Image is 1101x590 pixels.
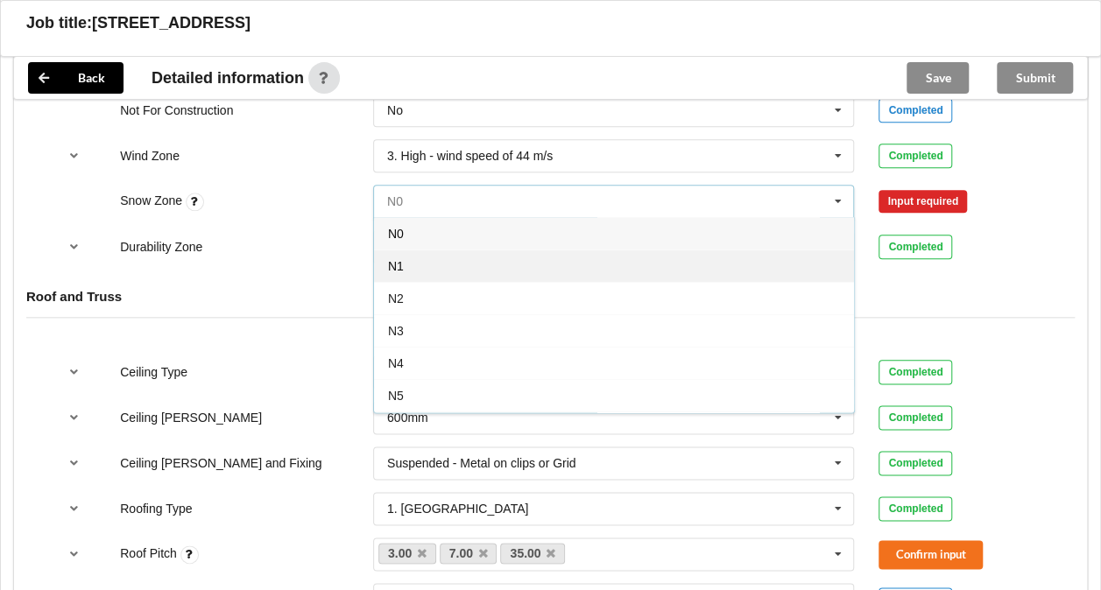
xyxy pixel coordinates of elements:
span: N4 [388,356,404,370]
h3: [STREET_ADDRESS] [92,13,251,33]
label: Wind Zone [120,149,180,163]
div: Completed [879,496,952,521]
label: Snow Zone [120,193,186,207]
button: reference-toggle [57,356,91,388]
span: N5 [388,389,404,403]
div: 600mm [387,411,428,424]
div: Completed [879,98,952,123]
label: Ceiling Type [120,365,187,379]
button: reference-toggle [57,140,91,172]
div: Completed [879,235,952,259]
a: 35.00 [500,543,565,564]
h3: Job title: [26,13,92,33]
span: N2 [388,291,404,306]
div: Completed [879,451,952,475]
button: Back [28,62,124,94]
label: Roof Pitch [120,546,180,560]
span: N1 [388,259,404,273]
label: Ceiling [PERSON_NAME] [120,411,262,425]
h4: Roof and Truss [26,288,1075,305]
div: Completed [879,360,952,384]
a: 7.00 [440,543,498,564]
button: reference-toggle [57,538,91,570]
div: Completed [879,144,952,168]
a: 3.00 [378,543,436,564]
div: 1. [GEOGRAPHIC_DATA] [387,502,528,515]
button: reference-toggle [57,402,91,433]
button: reference-toggle [57,231,91,263]
label: Not For Construction [120,103,233,117]
span: Detailed information [152,70,304,86]
label: Roofing Type [120,502,192,516]
div: 3. High - wind speed of 44 m/s [387,150,553,162]
span: N3 [388,324,404,338]
label: Durability Zone [120,240,202,254]
button: Confirm input [879,540,983,569]
div: Input required [879,190,967,213]
span: N0 [388,227,404,241]
div: No [387,104,403,116]
label: Ceiling [PERSON_NAME] and Fixing [120,456,321,470]
div: Suspended - Metal on clips or Grid [387,457,576,469]
div: Completed [879,405,952,430]
button: reference-toggle [57,447,91,479]
button: reference-toggle [57,493,91,524]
